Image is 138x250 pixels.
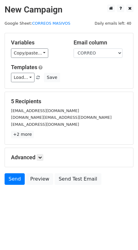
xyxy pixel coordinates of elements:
iframe: Chat Widget [107,221,138,250]
a: CORREOS MASIVOS [32,21,70,26]
h5: Email column [74,39,127,46]
a: Daily emails left: 40 [93,21,133,26]
small: [DOMAIN_NAME][EMAIL_ADDRESS][DOMAIN_NAME] [11,115,111,120]
a: Send [5,173,25,185]
div: Widget de chat [107,221,138,250]
button: Save [44,73,60,82]
h5: 5 Recipients [11,98,127,105]
h5: Advanced [11,154,127,161]
a: Load... [11,73,34,82]
a: Templates [11,64,37,70]
a: Copy/paste... [11,48,48,58]
a: +2 more [11,131,34,138]
span: Daily emails left: 40 [93,20,133,27]
small: [EMAIL_ADDRESS][DOMAIN_NAME] [11,122,79,127]
small: Google Sheet: [5,21,70,26]
small: [EMAIL_ADDRESS][DOMAIN_NAME] [11,108,79,113]
h2: New Campaign [5,5,133,15]
a: Preview [26,173,53,185]
a: Send Test Email [55,173,101,185]
h5: Variables [11,39,64,46]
